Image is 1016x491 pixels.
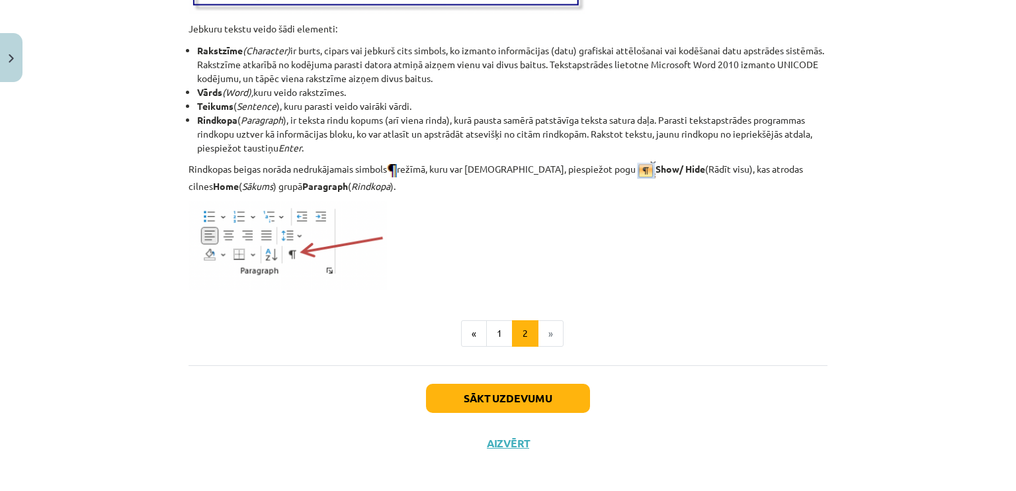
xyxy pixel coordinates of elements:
[351,180,390,192] i: Rindkopa
[302,180,348,192] b: Paragraph
[197,114,237,126] b: Rindkopa
[197,113,827,155] li: ( ), ir teksta rindu kopums (arī viena rinda), kurā pausta samērā patstāvīga teksta satura daļa. ...
[278,142,302,154] i: Enter
[241,114,283,126] i: Paragraph
[237,100,276,112] i: Sentence
[243,44,290,56] i: (Character)
[486,320,513,347] button: 1
[9,54,14,63] img: icon-close-lesson-0947bae3869378f0d4975bcd49f059093ad1ed9edebbc8119c70593378902aed.svg
[197,86,222,98] b: Vārds
[426,384,590,413] button: Sākt uzdevumu
[197,44,827,85] li: ir burts, cipars vai jebkurš cits simbols, ko izmanto informācijas (datu) grafiskai attēlošanai v...
[197,44,243,56] b: Rakstzīme
[222,86,253,98] i: (Word),
[461,320,487,347] button: «
[197,99,827,113] li: ( ), kuru parasti veido vairāki vārdi.
[242,180,273,192] i: Sākums
[189,22,827,36] p: Jebkuru tekstu veido šādi elementi:
[512,320,538,347] button: 2
[483,437,533,450] button: Aizvērt
[197,85,827,99] li: kuru veido rakstzīmes.
[197,100,233,112] b: Teikums
[213,180,239,192] b: Home
[189,161,827,193] p: Rindkopas beigas norāda nedrukājamais simbols režīmā, kuru var [DEMOGRAPHIC_DATA], piespiežot pog...
[189,320,827,347] nav: Page navigation example
[656,163,705,175] b: Show/ Hide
